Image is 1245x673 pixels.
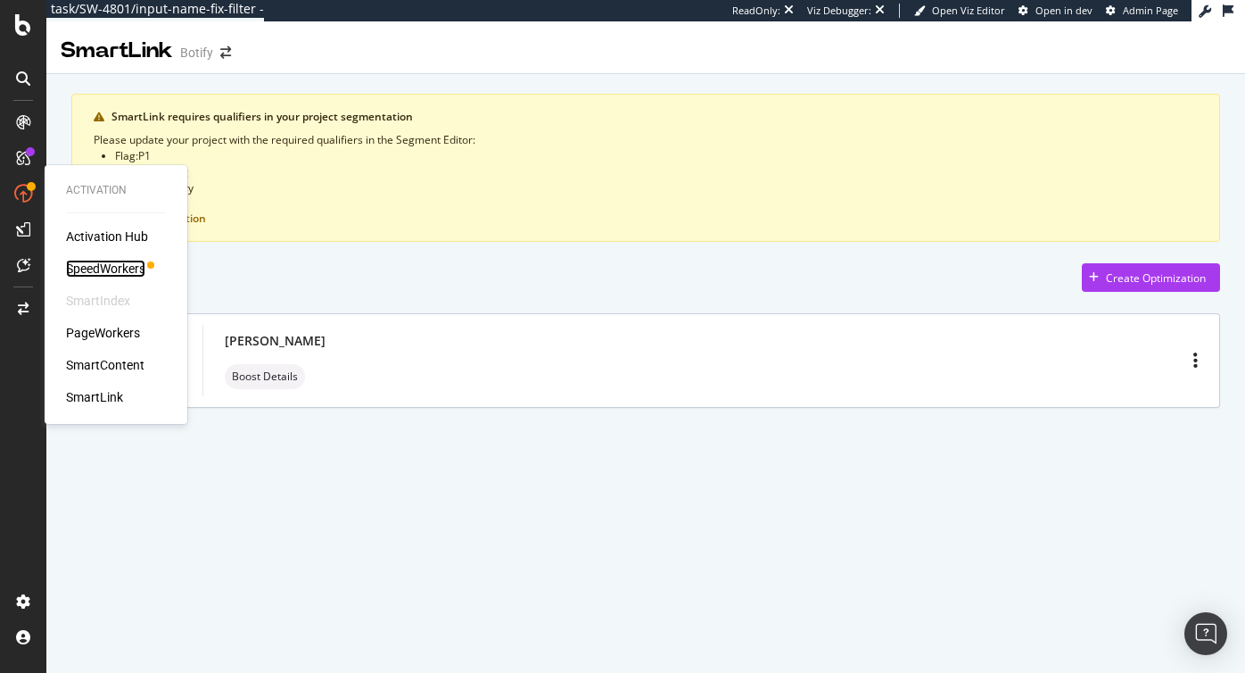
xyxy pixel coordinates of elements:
li: Object : category [115,180,1198,196]
div: SmartLink [61,36,173,66]
div: [PERSON_NAME] [225,332,326,350]
div: warning banner [71,94,1220,242]
a: Open Viz Editor [914,4,1005,18]
div: Please update your project with the required qualifiers in the Segment Editor: [94,132,1198,196]
span: Open in dev [1035,4,1092,17]
button: Create Optimization [1082,263,1220,292]
div: Botify [180,44,213,62]
li: Purpose : listing [115,164,1198,180]
a: Open in dev [1018,4,1092,18]
a: SmartContent [66,356,144,374]
div: Activation [66,183,166,198]
a: Activation Hub [66,228,148,245]
span: Boost Details [232,371,298,382]
div: neutral label [225,364,305,389]
div: SmartIndex [66,292,130,310]
div: Create Optimization [1106,270,1206,286]
div: arrow-right-arrow-left [220,46,231,59]
div: SmartLink requires qualifiers in your project segmentation [111,109,1198,125]
div: ReadOnly: [732,4,780,18]
span: Open Viz Editor [932,4,1005,17]
a: Admin Page [1106,4,1178,18]
li: Flag : P1 [115,148,1198,164]
a: SmartLink [66,388,123,406]
a: PageWorkers [66,324,140,342]
a: Draft[DATE][PERSON_NAME]neutral label [71,313,1220,408]
span: Admin Page [1123,4,1178,17]
a: SpeedWorkers [66,260,145,278]
div: Viz Debugger: [807,4,871,18]
div: Open Intercom Messenger [1184,612,1227,655]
